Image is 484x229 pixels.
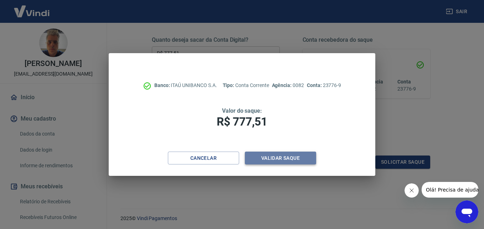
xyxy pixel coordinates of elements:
span: Olá! Precisa de ajuda? [4,5,60,11]
p: Conta Corrente [223,82,269,89]
p: 0082 [272,82,304,89]
p: 23776-9 [307,82,341,89]
button: Cancelar [168,152,239,165]
span: Agência: [272,82,293,88]
span: Banco: [154,82,171,88]
button: Validar saque [245,152,316,165]
iframe: Mensagem da empresa [422,182,478,198]
iframe: Fechar mensagem [405,183,419,198]
span: Conta: [307,82,323,88]
iframe: Botão para abrir a janela de mensagens [455,200,478,223]
span: Tipo: [223,82,236,88]
span: R$ 777,51 [217,115,267,128]
p: ITAÚ UNIBANCO S.A. [154,82,217,89]
span: Valor do saque: [222,107,262,114]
